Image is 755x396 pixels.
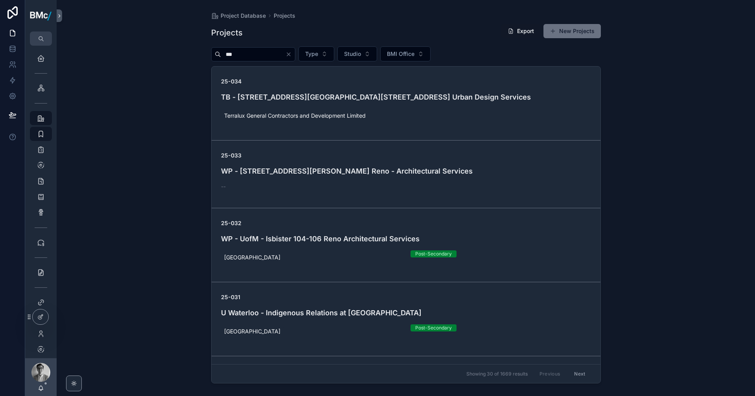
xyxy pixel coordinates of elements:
a: [GEOGRAPHIC_DATA] [221,252,284,263]
div: Post-Secondary [415,324,452,331]
span: Showing 30 of 1669 results [466,371,528,377]
h4: WP - UofM - Isbister 104-106 Reno Architectural Services [221,233,591,244]
button: Select Button [380,46,431,61]
h4: U Waterloo - Indigenous Relations at [GEOGRAPHIC_DATA] [221,307,591,318]
button: Select Button [337,46,377,61]
span: Studio [344,50,361,58]
a: 25-033WP - [STREET_ADDRESS][PERSON_NAME] Reno - Architectural Services-- [212,141,600,208]
span: Project Database [221,12,266,20]
a: Projects [274,12,295,20]
button: New Projects [543,24,601,38]
h4: TB - [STREET_ADDRESS][GEOGRAPHIC_DATA][STREET_ADDRESS] Urban Design Services [221,92,591,102]
strong: 25-032 [221,220,241,226]
a: Project Database [211,12,266,20]
span: [GEOGRAPHIC_DATA] [224,254,280,261]
h1: Projects [211,27,243,38]
button: Next [569,368,591,380]
span: Terralux General Contractors and Development Limited [224,112,366,120]
a: 25-032WP - UofM - Isbister 104-106 Reno Architectural Services[GEOGRAPHIC_DATA]Post-Secondary [212,208,600,282]
img: App logo [30,10,52,22]
a: Terralux General Contractors and Development Limited [221,110,369,121]
div: scrollable content [25,46,57,358]
span: BMI Office [387,50,414,58]
strong: 25-034 [221,78,241,85]
button: Select Button [298,46,334,61]
button: Clear [285,51,295,57]
div: Post-Secondary [415,250,452,257]
a: [GEOGRAPHIC_DATA] [221,326,284,337]
span: [GEOGRAPHIC_DATA] [224,328,280,335]
strong: 25-033 [221,152,241,159]
strong: 25-031 [221,294,240,300]
span: -- [221,183,226,191]
span: Type [305,50,318,58]
a: 25-031U Waterloo - Indigenous Relations at [GEOGRAPHIC_DATA][GEOGRAPHIC_DATA]Post-Secondary [212,282,600,356]
h4: WP - [STREET_ADDRESS][PERSON_NAME] Reno - Architectural Services [221,166,591,176]
button: Export [501,24,540,38]
a: 25-034TB - [STREET_ADDRESS][GEOGRAPHIC_DATA][STREET_ADDRESS] Urban Design ServicesTerralux Genera... [212,67,600,141]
